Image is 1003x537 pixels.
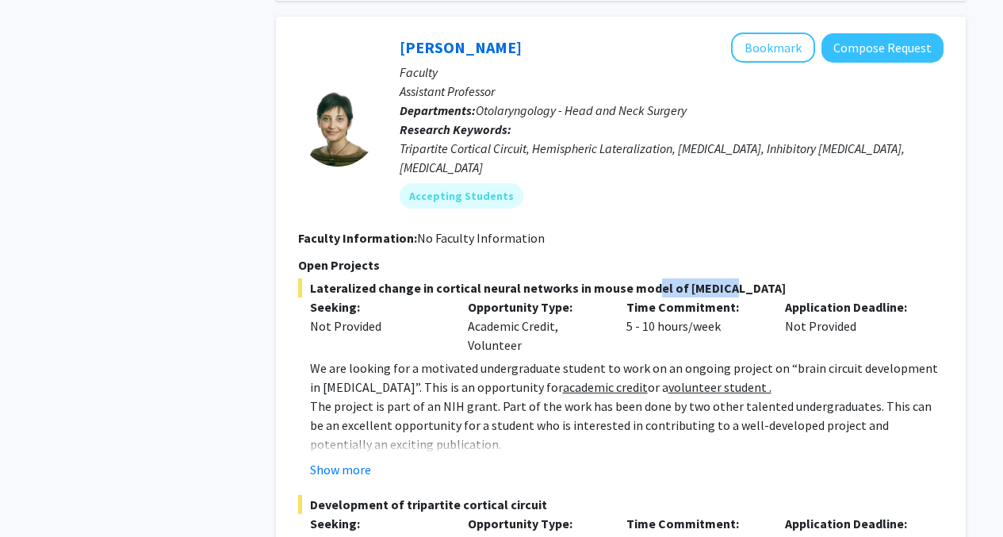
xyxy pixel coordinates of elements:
p: Faculty [400,63,944,82]
button: Add Tara Deemyad to Bookmarks [731,33,815,63]
p: The project is part of an NIH grant. Part of the work has been done by two other talented undergr... [310,397,944,454]
iframe: Chat [12,466,67,525]
div: Not Provided [310,316,445,336]
span: Development of tripartite cortical circuit [298,495,944,514]
button: Show more [310,460,371,479]
p: Time Commitment: [626,514,761,533]
mat-chip: Accepting Students [400,183,523,209]
div: Not Provided [773,297,932,355]
span: Lateralized change in cortical neural networks in mouse model of [MEDICAL_DATA] [298,278,944,297]
p: Open Projects [298,255,944,274]
p: We are looking for a motivated undergraduate student to work on an ongoing project on “brain circ... [310,359,944,397]
a: [PERSON_NAME] [400,37,522,57]
span: No Faculty Information [417,230,545,246]
u: volunteer student . [668,379,771,395]
p: Opportunity Type: [468,514,603,533]
p: Application Deadline: [785,297,920,316]
p: Application Deadline: [785,514,920,533]
p: Seeking: [310,297,445,316]
b: Research Keywords: [400,121,511,137]
span: Otolaryngology - Head and Neck Surgery [476,102,687,118]
button: Compose Request to Tara Deemyad [821,33,944,63]
div: Academic Credit, Volunteer [456,297,614,355]
b: Faculty Information: [298,230,417,246]
div: Tripartite Cortical Circuit, Hemispheric Lateralization, [MEDICAL_DATA], Inhibitory [MEDICAL_DATA... [400,139,944,177]
p: Seeking: [310,514,445,533]
u: academic credit [563,379,648,395]
p: Assistant Professor [400,82,944,101]
p: Opportunity Type: [468,297,603,316]
div: 5 - 10 hours/week [614,297,773,355]
b: Departments: [400,102,476,118]
p: Time Commitment: [626,297,761,316]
